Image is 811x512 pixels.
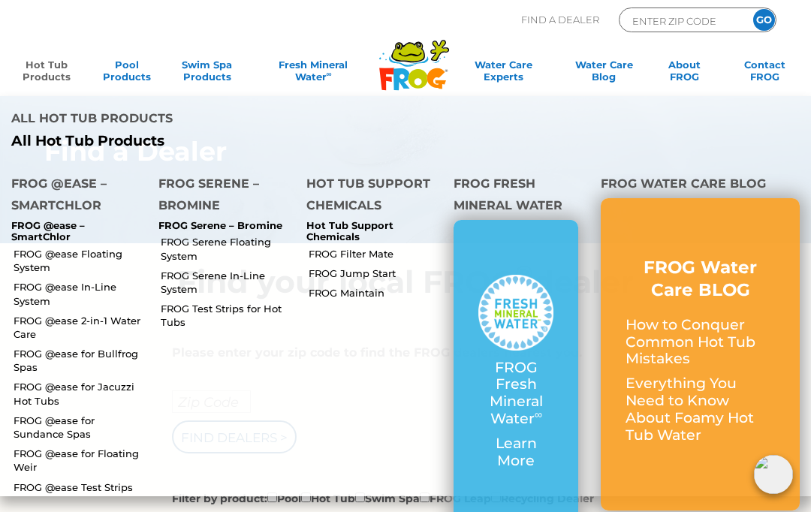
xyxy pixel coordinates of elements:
a: FROG @ease for Jacuzzi Hot Tubs [14,380,147,407]
a: Hot TubProducts [15,59,77,89]
a: AboutFROG [653,59,716,89]
a: FROG @ease Test Strips [14,480,147,494]
a: FROG Serene Floating System [161,235,294,262]
a: ContactFROG [734,59,796,89]
a: FROG @ease In-Line System [14,280,147,307]
input: Filter by product:PoolHot TubSwim SpaFROG LeapRecycling Dealer [355,492,365,502]
label: Filter by product: Pool Hot Tub Swim Spa FROG Leap Recycling Dealer [172,489,594,506]
a: FROG @ease Floating System [14,247,147,274]
a: FROG Serene In-Line System [161,269,294,296]
a: FROG @ease for Sundance Spas [14,414,147,441]
h4: Hot Tub Support Chemicals [306,173,431,220]
h4: FROG Water Care Blog [601,173,800,198]
p: Learn More [478,435,553,470]
a: FROG Filter Mate [309,247,442,261]
a: FROG Jump Start [309,267,442,280]
h4: All Hot Tub Products [11,107,394,133]
p: FROG @ease – SmartChlor [11,220,136,243]
input: Filter by product:PoolHot TubSwim SpaFROG LeapRecycling Dealer [267,492,277,502]
input: GO [753,9,775,31]
input: Filter by product:PoolHot TubSwim SpaFROG LeapRecycling Dealer [420,492,430,502]
a: FROG Maintain [309,286,442,300]
a: PoolProducts [95,59,158,89]
sup: ∞ [535,408,542,421]
input: Filter by product:PoolHot TubSwim SpaFROG LeapRecycling Dealer [301,492,311,502]
p: Hot Tub Support Chemicals [306,220,431,243]
p: Find A Dealer [521,8,599,32]
a: Water CareExperts [452,59,555,89]
a: FROG Water Care BLOG How to Conquer Common Hot Tub Mistakes Everything You Need to Know About Foa... [626,257,775,451]
p: Everything You Need to Know About Foamy Hot Tub Water [626,375,775,444]
sup: ∞ [327,70,332,78]
a: FROG Fresh Mineral Water∞ Learn More [478,275,553,477]
a: All Hot Tub Products [11,133,394,150]
a: FROG @ease 2-in-1 Water Care [14,314,147,341]
a: Swim SpaProducts [176,59,238,89]
a: Water CareBlog [573,59,635,89]
p: FROG Fresh Mineral Water [478,360,553,428]
h4: FROG Fresh Mineral Water [454,173,578,220]
p: FROG Serene – Bromine [158,220,283,232]
a: Fresh MineralWater∞ [256,59,370,89]
input: Zip Code Form [631,12,732,29]
a: FROG Test Strips for Hot Tubs [161,302,294,329]
a: FROG @ease for Bullfrog Spas [14,347,147,374]
img: openIcon [754,455,793,494]
h4: FROG @ease – SmartChlor [11,173,136,220]
a: FROG @ease for Floating Weir [14,447,147,474]
p: How to Conquer Common Hot Tub Mistakes [626,317,775,368]
h3: FROG Water Care BLOG [626,257,775,302]
h4: FROG Serene – Bromine [158,173,283,220]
